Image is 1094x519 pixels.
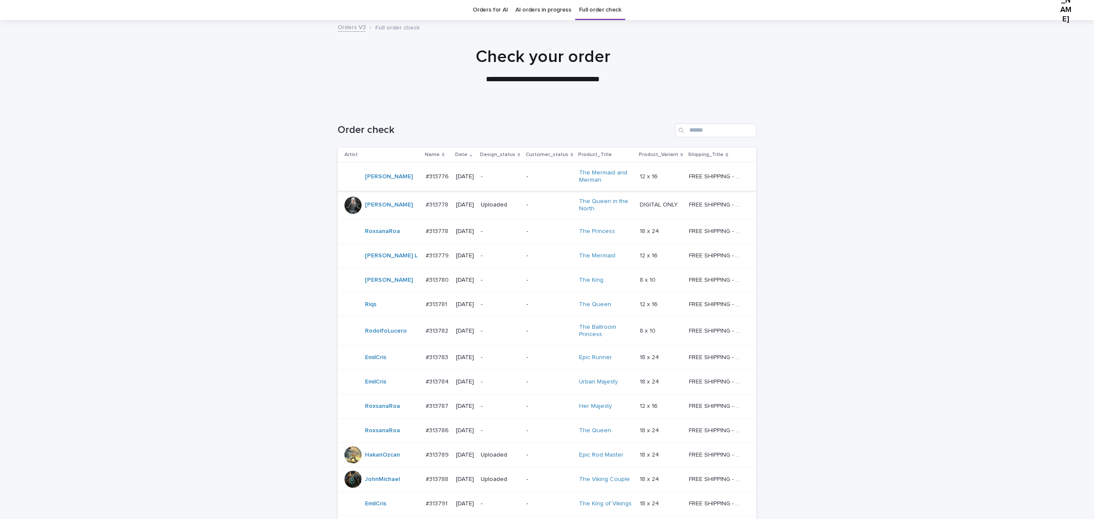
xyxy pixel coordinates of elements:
p: - [526,427,573,434]
a: The Queen [579,301,611,308]
p: FREE SHIPPING - preview in 1-2 business days, after your approval delivery will take 5-10 b.d. [689,226,744,235]
tr: HakanOzcan #313789#313789 [DATE]Uploaded-Epic Rod Master 18 x 2418 x 24 FREE SHIPPING - preview i... [338,442,756,467]
p: [DATE] [456,354,474,361]
p: FREE SHIPPING - preview in 1-2 business days, after your approval delivery will take 5-10 b.d. [689,425,744,434]
tr: RodolfoLucero #313782#313782 [DATE]--The Ballroom Princess 8 x 108 x 10 FREE SHIPPING - preview i... [338,317,756,345]
tr: RoxsanaRoa #313787#313787 [DATE]--Her Majesty 12 x 1612 x 16 FREE SHIPPING - preview in 1-2 busin... [338,394,756,418]
p: Full order check [375,22,420,32]
p: #313780 [426,275,450,284]
tr: [PERSON_NAME] L #313779#313779 [DATE]--The Mermaid 12 x 1612 x 16 FREE SHIPPING - preview in 1-2 ... [338,244,756,268]
p: 18 x 24 [640,377,661,386]
p: - [526,327,573,335]
p: [DATE] [456,252,474,259]
a: Epic Runner [579,354,612,361]
p: - [526,228,573,235]
tr: RoxsanaRoa #313786#313786 [DATE]--The Queen 18 x 2418 x 24 FREE SHIPPING - preview in 1-2 busines... [338,418,756,442]
p: FREE SHIPPING - preview in 1-2 business days, after your approval delivery will take 5-10 b.d. [689,498,744,507]
p: Customer_status [526,150,568,159]
a: [PERSON_NAME] [365,201,413,209]
a: The Viking Couple [579,476,630,483]
a: RoxsanaRoa [365,228,400,235]
a: The Mermaid and Merman [579,169,632,184]
p: Name [425,150,440,159]
p: #313779 [426,251,450,259]
p: #313782 [426,326,450,335]
tr: EmilCris #313783#313783 [DATE]--Epic Runner 18 x 2418 x 24 FREE SHIPPING - preview in 1-2 busines... [338,345,756,369]
p: - [526,277,573,284]
p: - [526,201,573,209]
p: - [481,277,520,284]
a: RodolfoLucero [365,327,407,335]
p: #313778 [426,226,450,235]
p: - [526,301,573,308]
p: - [526,476,573,483]
p: #313784 [426,377,450,386]
p: - [481,301,520,308]
a: The Queen in the North [579,198,632,212]
h1: Check your order [333,47,752,67]
p: - [481,378,520,386]
p: [DATE] [456,173,474,180]
p: [DATE] [456,201,474,209]
a: Her Majesty [579,403,612,410]
p: [DATE] [456,451,474,459]
tr: Riqs #313781#313781 [DATE]--The Queen 12 x 1612 x 16 FREE SHIPPING - preview in 1-2 business days... [338,292,756,317]
a: EmilCris [365,378,386,386]
p: 8 x 10 [640,326,657,335]
p: - [526,451,573,459]
tr: EmilCris #313791#313791 [DATE]--The King of Vikings 18 x 2418 x 24 FREE SHIPPING - preview in 1-2... [338,491,756,516]
p: #313789 [426,450,450,459]
p: - [526,403,573,410]
p: #313786 [426,425,450,434]
p: [DATE] [456,301,474,308]
a: The King of Vikings [579,500,632,507]
p: FREE SHIPPING - preview in 1-2 business days, after your approval delivery will take 5-10 b.d. [689,251,744,259]
a: The Queen [579,427,611,434]
p: 12 x 16 [640,299,659,308]
p: - [526,378,573,386]
div: Search [675,124,756,137]
p: FREE SHIPPING - preview in 1-2 business days, after your approval delivery will take 5-10 b.d. [689,171,744,180]
p: #313788 [426,474,450,483]
p: 12 x 16 [640,171,659,180]
p: - [481,403,520,410]
a: Riqs [365,301,376,308]
p: 18 x 24 [640,498,661,507]
a: EmilCris [365,354,386,361]
a: Urban Majesty [579,378,618,386]
a: Epic Rod Master [579,451,623,459]
p: - [481,327,520,335]
p: FREE SHIPPING - preview in 1-2 business days, after your approval delivery will take 5-10 b.d. [689,377,744,386]
p: [DATE] [456,403,474,410]
p: - [481,252,520,259]
p: [DATE] [456,378,474,386]
a: HakanOzcan [365,451,400,459]
p: - [526,252,573,259]
p: [DATE] [456,476,474,483]
p: FREE SHIPPING - preview in 1-2 business days, after your approval delivery will take 5-10 b.d. [689,299,744,308]
p: FREE SHIPPING - preview in 1-2 business days, after your approval delivery will take 5-10 b.d. [689,326,744,335]
p: - [526,173,573,180]
p: [DATE] [456,277,474,284]
p: Product_Variant [639,150,678,159]
a: [PERSON_NAME] [365,277,413,284]
p: 18 x 24 [640,450,661,459]
a: JohnMichael [365,476,400,483]
a: The Princess [579,228,615,235]
p: 18 x 24 [640,352,661,361]
h1: Order check [338,124,672,136]
p: FREE SHIPPING - preview in 1-2 business days, after your approval delivery will take 5-10 b.d. [689,450,744,459]
a: RoxsanaRoa [365,403,400,410]
p: Design_status [480,150,515,159]
p: - [481,354,520,361]
p: - [481,173,520,180]
p: Product_Title [578,150,612,159]
p: DIGITAL ONLY [640,200,679,209]
p: 18 x 24 [640,474,661,483]
p: Uploaded [481,451,520,459]
p: - [526,500,573,507]
p: FREE SHIPPING - preview in 1-2 business days, after your approval delivery will take 5-10 b.d. [689,401,744,410]
tr: [PERSON_NAME] #313780#313780 [DATE]--The King 8 x 108 x 10 FREE SHIPPING - preview in 1-2 busines... [338,268,756,292]
p: #313783 [426,352,450,361]
p: #313787 [426,401,450,410]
